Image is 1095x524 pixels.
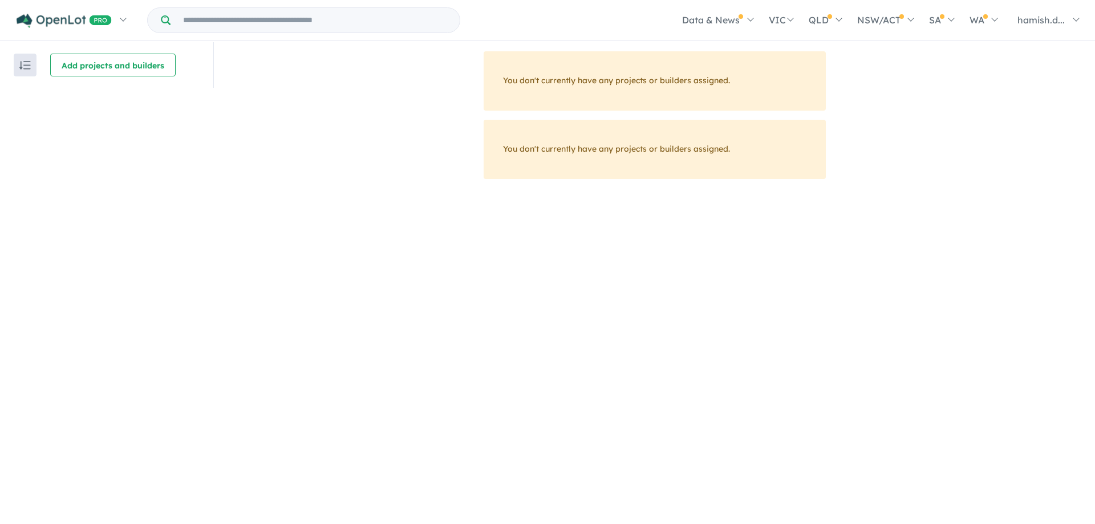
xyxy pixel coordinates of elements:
img: Openlot PRO Logo White [17,14,112,28]
input: Try estate name, suburb, builder or developer [173,8,457,33]
span: hamish.d... [1017,14,1065,26]
img: sort.svg [19,61,31,70]
div: You don't currently have any projects or builders assigned. [484,51,826,111]
button: Add projects and builders [50,54,176,76]
div: You don't currently have any projects or builders assigned. [484,120,826,179]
